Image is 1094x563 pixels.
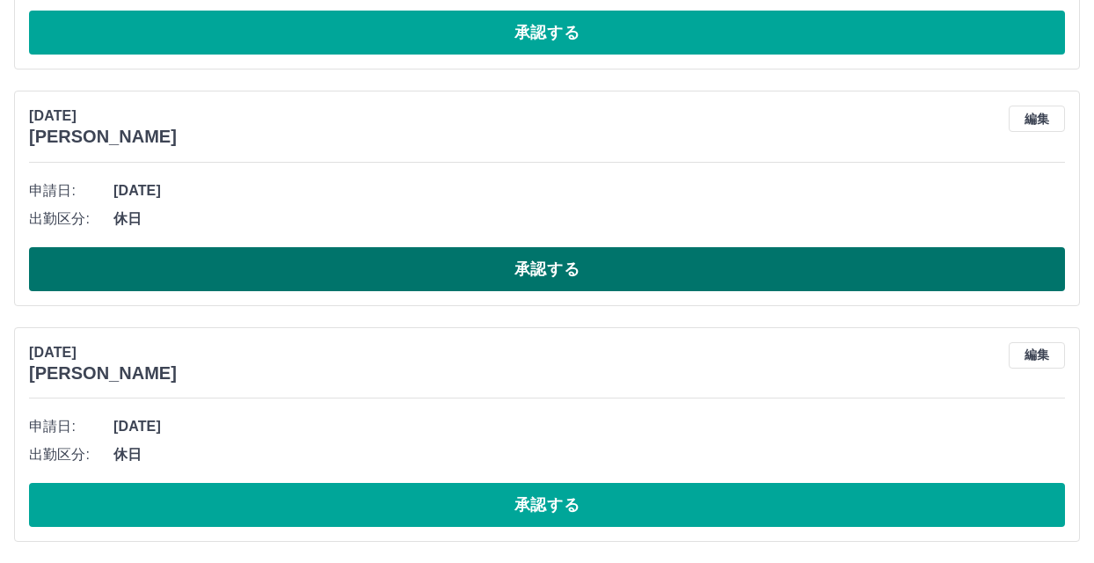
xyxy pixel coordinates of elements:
span: 出勤区分: [29,208,113,230]
button: 承認する [29,247,1065,291]
button: 編集 [1009,342,1065,369]
span: 休日 [113,208,1065,230]
p: [DATE] [29,106,177,127]
span: 出勤区分: [29,444,113,465]
button: 承認する [29,11,1065,55]
button: 承認する [29,483,1065,527]
h3: [PERSON_NAME] [29,127,177,147]
span: [DATE] [113,180,1065,201]
button: 編集 [1009,106,1065,132]
span: 申請日: [29,180,113,201]
span: 休日 [113,444,1065,465]
span: 申請日: [29,416,113,437]
p: [DATE] [29,342,177,363]
span: [DATE] [113,416,1065,437]
h3: [PERSON_NAME] [29,363,177,384]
